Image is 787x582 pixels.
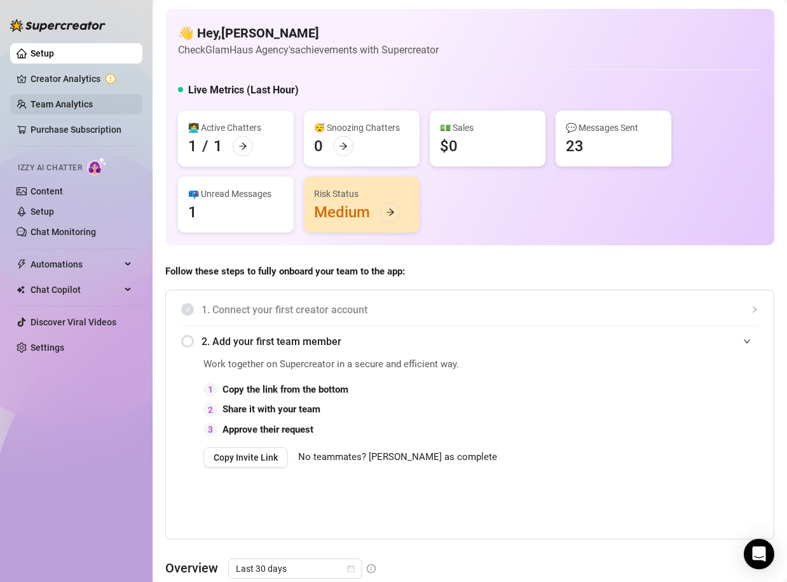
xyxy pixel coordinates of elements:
[367,564,376,573] span: info-circle
[188,83,299,98] h5: Live Metrics (Last Hour)
[31,227,96,237] a: Chat Monitoring
[236,559,354,578] span: Last 30 days
[17,285,25,294] img: Chat Copilot
[222,403,320,415] strong: Share it with your team
[566,121,661,135] div: 💬 Messages Sent
[31,186,63,196] a: Content
[298,450,497,465] span: No teammates? [PERSON_NAME] as complete
[165,266,405,277] strong: Follow these steps to fully onboard your team to the app:
[87,157,107,175] img: AI Chatter
[17,259,27,269] span: thunderbolt
[314,187,409,201] div: Risk Status
[181,294,758,325] div: 1. Connect your first creator account
[188,202,197,222] div: 1
[10,19,106,32] img: logo-BBDzfeDw.svg
[214,452,278,463] span: Copy Invite Link
[31,342,64,353] a: Settings
[203,423,217,436] div: 3
[31,317,116,327] a: Discover Viral Videos
[529,357,783,520] iframe: Adding Team Members
[440,121,535,135] div: 💵 Sales
[386,208,395,217] span: arrow-right
[339,142,348,151] span: arrow-right
[203,447,288,468] button: Copy Invite Link
[202,302,758,318] span: 1. Connect your first creator account
[751,306,758,313] span: collapsed
[203,382,217,396] div: 1
[31,125,121,135] a: Purchase Subscription
[222,424,313,435] strong: Approve their request
[202,334,758,349] span: 2. Add your first team member
[165,558,218,578] article: Overview
[440,136,458,156] div: $0
[744,539,774,569] div: Open Intercom Messenger
[743,337,751,345] span: expanded
[238,142,247,151] span: arrow-right
[31,206,54,217] a: Setup
[203,403,217,417] div: 2
[178,42,439,58] article: Check GlamHaus Agency's achievements with Supercreator
[188,136,197,156] div: 1
[314,121,409,135] div: 😴 Snoozing Chatters
[31,69,132,89] a: Creator Analytics exclamation-circle
[314,136,323,156] div: 0
[347,565,355,572] span: calendar
[31,99,93,109] a: Team Analytics
[31,280,121,300] span: Chat Copilot
[188,121,284,135] div: 👩‍💻 Active Chatters
[31,48,54,58] a: Setup
[18,162,82,174] span: Izzy AI Chatter
[178,24,439,42] h4: 👋 Hey, [PERSON_NAME]
[203,357,497,372] span: Work together on Supercreator in a secure and efficient way.
[188,187,284,201] div: 📪 Unread Messages
[181,326,758,357] div: 2. Add your first team member
[214,136,222,156] div: 1
[31,254,121,274] span: Automations
[566,136,584,156] div: 23
[222,384,348,395] strong: Copy the link from the bottom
